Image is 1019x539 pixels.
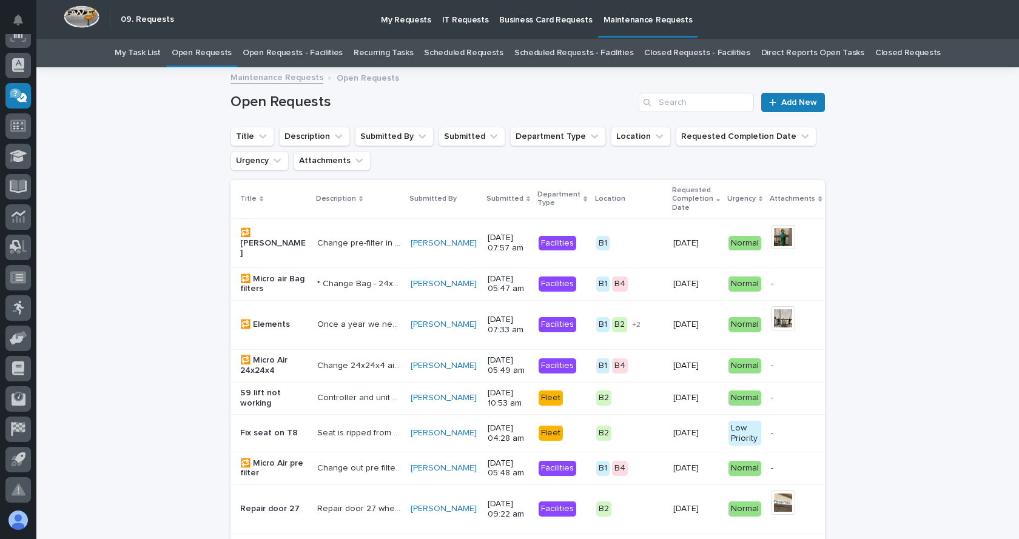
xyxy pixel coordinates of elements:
[115,39,161,67] a: My Task List
[537,188,580,210] p: Department Type
[596,390,611,406] div: B2
[317,501,403,514] p: Repair door 27 where it was hit
[230,93,634,111] h1: Open Requests
[728,390,761,406] div: Normal
[337,70,399,84] p: Open Requests
[612,461,628,476] div: B4
[5,507,31,533] button: users-avatar
[595,192,625,206] p: Location
[771,279,821,289] p: -
[488,315,529,335] p: [DATE] 07:33 am
[639,93,754,112] div: Search
[354,39,413,67] a: Recurring Tasks
[488,499,529,520] p: [DATE] 09:22 am
[230,70,323,84] a: Maintenance Requests
[240,192,257,206] p: Title
[317,426,403,438] p: Seat is ripped from over time
[728,276,761,292] div: Normal
[596,426,611,441] div: B2
[488,423,529,444] p: [DATE] 04:28 am
[488,274,529,295] p: [DATE] 05:47 am
[539,501,576,517] div: Facilities
[317,236,403,249] p: Change pre-filter in the Ingersoll rand room Filter # KPEA55H
[611,127,671,146] button: Location
[612,358,628,373] div: B4
[317,461,403,474] p: Change out pre filters every two weeks
[728,421,761,446] div: Low Priority
[230,452,977,485] tr: 🔁 Micro Air pre filterChange out pre filters every two weeksChange out pre filters every two week...
[673,393,719,403] p: [DATE]
[673,463,719,474] p: [DATE]
[317,390,403,403] p: Controller and unit not working
[317,276,403,289] p: * Change Bag - 24x24x4 filter - pre filter
[5,7,31,33] button: Notifications
[230,484,977,534] tr: Repair door 27Repair door 27 where it was hitRepair door 27 where it was hit [PERSON_NAME] [DATE]...
[240,228,308,258] p: 🔁 [PERSON_NAME]
[279,127,350,146] button: Description
[673,279,719,289] p: [DATE]
[240,428,308,438] p: Fix seat on T8
[230,349,977,382] tr: 🔁 Micro Air 24x24x4Change 24x24x4 air filterChange 24x24x4 air filter [PERSON_NAME] [DATE] 05:49 ...
[673,320,719,330] p: [DATE]
[411,320,477,330] a: [PERSON_NAME]
[676,127,816,146] button: Requested Completion Date
[673,428,719,438] p: [DATE]
[121,15,174,25] h2: 09. Requests
[240,274,308,295] p: 🔁 Micro air Bag filters
[355,127,434,146] button: Submitted By
[64,5,99,28] img: Workspace Logo
[317,317,403,330] p: Once a year we need to take apart and clean or change the elements. we also need to make sure all...
[240,355,308,376] p: 🔁 Micro Air 24x24x4
[294,151,371,170] button: Attachments
[409,192,457,206] p: Submitted By
[411,463,477,474] a: [PERSON_NAME]
[411,504,477,514] a: [PERSON_NAME]
[230,300,977,349] tr: 🔁 ElementsOnce a year we need to take apart and clean or change the elements. we also need to mak...
[514,39,633,67] a: Scheduled Requests - Facilities
[781,98,817,107] span: Add New
[728,461,761,476] div: Normal
[240,504,308,514] p: Repair door 27
[230,218,977,267] tr: 🔁 [PERSON_NAME]Change pre-filter in the [PERSON_NAME] room Filter # KPEA55HChange pre-filter in t...
[439,127,505,146] button: Submitted
[771,428,821,438] p: -
[728,317,761,332] div: Normal
[728,358,761,373] div: Normal
[771,393,821,403] p: -
[15,15,31,34] div: Notifications
[510,127,606,146] button: Department Type
[761,93,825,112] a: Add New
[539,461,576,476] div: Facilities
[539,358,576,373] div: Facilities
[673,361,719,371] p: [DATE]
[596,317,610,332] div: B1
[771,463,821,474] p: -
[728,236,761,251] div: Normal
[672,184,713,215] p: Requested Completion Date
[488,355,529,376] p: [DATE] 05:49 am
[612,317,627,332] div: B2
[316,192,356,206] p: Description
[612,276,628,292] div: B4
[411,238,477,249] a: [PERSON_NAME]
[243,39,343,67] a: Open Requests - Facilities
[488,458,529,479] p: [DATE] 05:48 am
[632,321,641,329] span: + 2
[539,236,576,251] div: Facilities
[539,276,576,292] div: Facilities
[596,461,610,476] div: B1
[172,39,232,67] a: Open Requests
[673,504,719,514] p: [DATE]
[411,428,477,438] a: [PERSON_NAME]
[875,39,941,67] a: Closed Requests
[411,393,477,403] a: [PERSON_NAME]
[673,238,719,249] p: [DATE]
[240,320,308,330] p: 🔁 Elements
[424,39,503,67] a: Scheduled Requests
[230,127,274,146] button: Title
[539,317,576,332] div: Facilities
[317,358,403,371] p: Change 24x24x4 air filter
[230,415,977,452] tr: Fix seat on T8Seat is ripped from over timeSeat is ripped from over time [PERSON_NAME] [DATE] 04:...
[727,192,756,206] p: Urgency
[539,426,563,441] div: Fleet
